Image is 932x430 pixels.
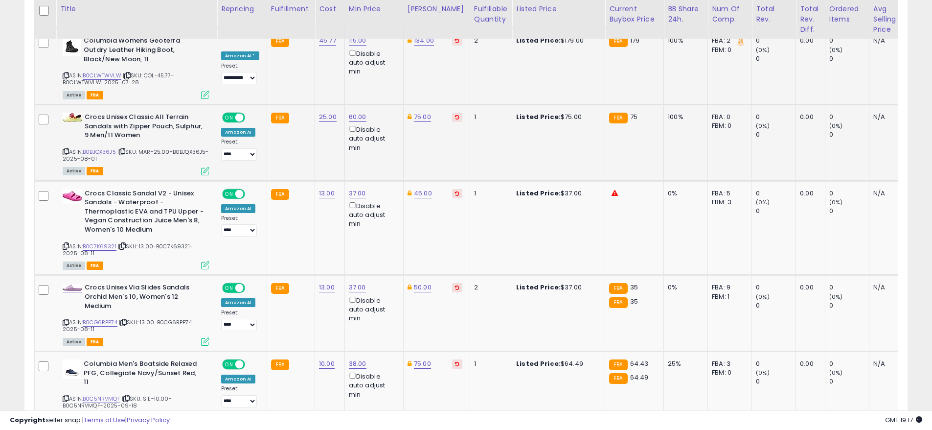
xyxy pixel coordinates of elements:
[244,190,259,198] span: OFF
[609,297,627,308] small: FBA
[83,318,117,327] a: B0CG6RPP74
[127,415,170,425] a: Privacy Policy
[756,113,796,121] div: 0
[83,242,116,251] a: B0C7K69321
[63,283,209,345] div: ASIN:
[271,283,289,294] small: FBA
[829,189,869,198] div: 0
[829,293,843,301] small: (0%)
[221,375,255,383] div: Amazon AI
[474,359,504,368] div: 1
[63,318,195,333] span: | SKU: 13.00-B0CG6RPP74-2025-08-11
[223,190,235,198] span: ON
[221,63,259,85] div: Preset:
[244,360,259,369] span: OFF
[63,242,193,257] span: | SKU: 13.00-B0C7K69321-2025-08-11
[873,283,906,292] div: N/A
[414,283,432,292] a: 50.00
[474,36,504,45] div: 2
[271,36,289,47] small: FBA
[87,338,103,346] span: FBA
[712,368,744,377] div: FBM: 0
[271,4,311,14] div: Fulfillment
[630,112,637,121] span: 75
[63,113,82,122] img: 31ctBUJlgjL._SL40_.jpg
[668,283,700,292] div: 0%
[712,198,744,207] div: FBM: 3
[349,36,366,46] a: 115.00
[271,113,289,123] small: FBA
[87,262,103,270] span: FBA
[516,189,561,198] b: Listed Price:
[349,359,366,369] a: 38.00
[63,262,85,270] span: All listings currently available for purchase on Amazon
[668,113,700,121] div: 100%
[221,51,259,60] div: Amazon AI *
[10,416,170,425] div: seller snap | |
[319,4,341,14] div: Cost
[756,36,796,45] div: 0
[85,283,204,313] b: Crocs Unisex Via Slides Sandals Orchid Men's 10, Women's 12 Medium
[712,283,744,292] div: FBA: 9
[756,359,796,368] div: 0
[474,189,504,198] div: 1
[756,283,796,292] div: 0
[609,4,659,24] div: Current Buybox Price
[349,189,366,198] a: 37.00
[63,167,85,175] span: All listings currently available for purchase on Amazon
[800,113,818,121] div: 0.00
[85,113,204,143] b: Crocs Unisex Classic All Terrain Sandals with Zipper Pouch, Sulphur, 9 Men/11 Women
[221,385,259,407] div: Preset:
[271,359,289,370] small: FBA
[221,139,259,161] div: Preset:
[271,189,289,200] small: FBA
[63,359,81,379] img: 31BcgavHpHL._SL40_.jpg
[63,36,81,56] img: 31wc5PnY0PL._SL40_.jpg
[609,373,627,384] small: FBA
[712,36,744,45] div: FBA: 2
[516,113,597,121] div: $75.00
[349,295,396,323] div: Disable auto adjust min
[84,36,203,66] b: Columbia Womens Geoterra Outdry Leather Hiking Boot, Black/New Moon, 11
[609,283,627,294] small: FBA
[609,359,627,370] small: FBA
[414,112,431,122] a: 75.00
[516,283,597,292] div: $37.00
[756,301,796,310] div: 0
[516,283,561,292] b: Listed Price:
[83,395,120,403] a: B0C5NRVMQF
[756,130,796,139] div: 0
[829,54,869,63] div: 0
[63,189,209,269] div: ASIN:
[319,359,335,369] a: 10.00
[756,4,792,24] div: Total Rev.
[800,189,818,198] div: 0.00
[474,283,504,292] div: 2
[712,359,744,368] div: FBA: 3
[60,4,213,14] div: Title
[63,113,209,174] div: ASIN:
[829,198,843,206] small: (0%)
[83,72,121,80] a: B0CLWTWVLW
[829,283,869,292] div: 0
[63,338,85,346] span: All listings currently available for purchase on Amazon
[829,377,869,386] div: 0
[873,189,906,198] div: N/A
[829,359,869,368] div: 0
[221,4,263,14] div: Repricing
[474,4,508,24] div: Fulfillable Quantity
[630,283,638,292] span: 35
[756,54,796,63] div: 0
[221,310,259,332] div: Preset:
[221,215,259,237] div: Preset:
[516,189,597,198] div: $37.00
[873,36,906,45] div: N/A
[829,122,843,130] small: (0%)
[223,114,235,122] span: ON
[756,207,796,215] div: 0
[712,292,744,301] div: FBM: 1
[319,112,337,122] a: 25.00
[244,284,259,292] span: OFF
[885,415,922,425] span: 2025-10-8 19:17 GMT
[829,36,869,45] div: 0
